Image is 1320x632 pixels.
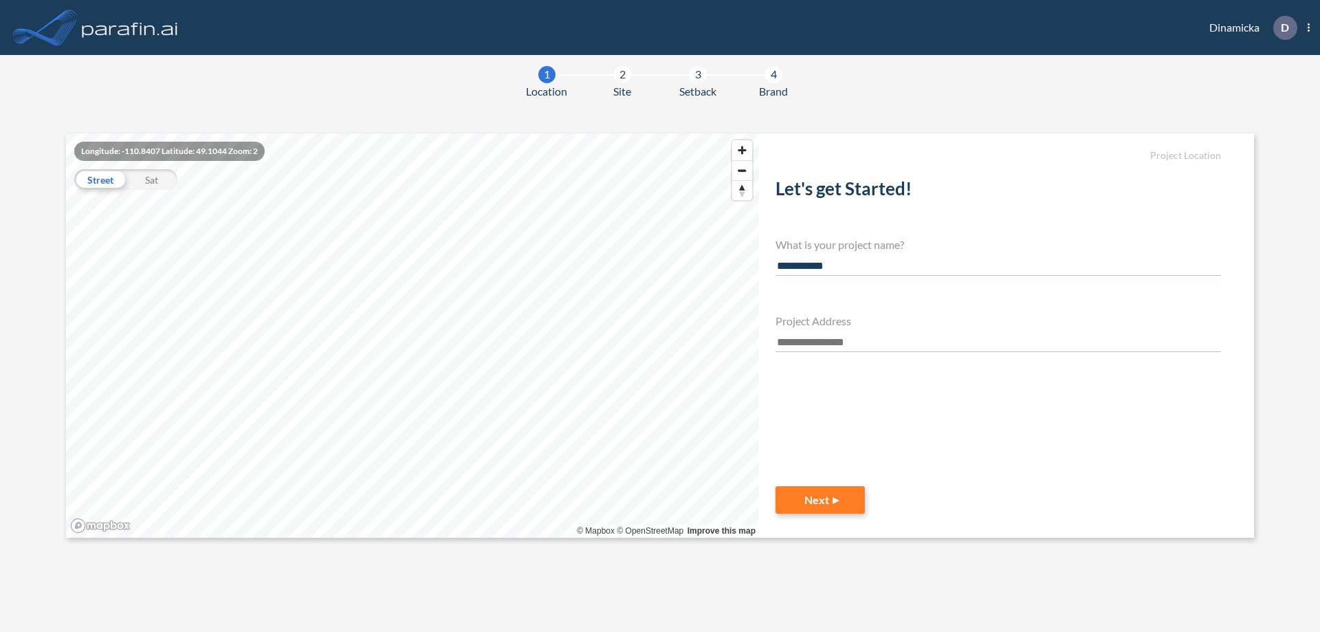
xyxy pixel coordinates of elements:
span: Site [613,83,631,100]
h4: Project Address [775,314,1221,327]
div: 4 [765,66,782,83]
button: Reset bearing to north [732,180,752,200]
button: Next [775,486,865,514]
a: Mapbox [577,526,615,536]
a: Mapbox homepage [70,518,131,534]
h4: What is your project name? [775,238,1221,251]
a: OpenStreetMap [617,526,683,536]
a: Improve this map [687,526,756,536]
h2: Let's get Started! [775,178,1221,205]
div: Dinamicka [1189,16,1310,40]
img: logo [79,14,181,41]
div: 3 [690,66,707,83]
span: Location [526,83,567,100]
div: Sat [126,169,177,190]
h5: Project Location [775,150,1221,162]
span: Setback [679,83,716,100]
div: 1 [538,66,555,83]
div: Longitude: -110.8407 Latitude: 49.1044 Zoom: 2 [74,142,265,161]
button: Zoom in [732,140,752,160]
button: Zoom out [732,160,752,180]
span: Reset bearing to north [732,181,752,200]
span: Zoom out [732,161,752,180]
canvas: Map [66,133,759,538]
div: Street [74,169,126,190]
p: D [1281,21,1289,34]
div: 2 [614,66,631,83]
span: Brand [759,83,788,100]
